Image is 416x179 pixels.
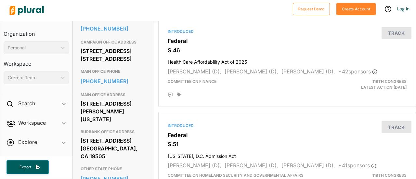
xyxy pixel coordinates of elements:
[81,38,145,46] h3: CAMPAIGN OFFICE ADDRESS
[168,162,221,169] span: [PERSON_NAME] (D),
[81,76,145,86] a: [PHONE_NUMBER]
[168,56,407,65] h4: Health Care Affordability Act of 2025
[81,68,145,75] h3: MAIN OFFICE PHONE
[382,121,411,133] button: Track
[81,46,145,64] div: [STREET_ADDRESS] [STREET_ADDRESS]
[15,164,36,170] span: Export
[81,136,145,161] div: [STREET_ADDRESS] [GEOGRAPHIC_DATA], CA 19505
[382,27,411,39] button: Track
[281,68,335,75] span: [PERSON_NAME] (D),
[81,91,145,99] h3: MAIN OFFICE ADDRESS
[168,132,407,138] h3: Federal
[168,173,304,178] span: Committee on Homeland Security and Governmental Affairs
[8,74,58,81] div: Current Team
[168,79,216,84] span: Committee on Finance
[6,160,49,174] button: Export
[338,68,377,75] span: + 42 sponsor s
[4,54,69,69] h3: Workspace
[81,165,145,173] h3: OTHER STAFF PHONE
[168,47,407,54] h3: S.46
[329,79,411,90] div: Latest Action: [DATE]
[168,123,407,129] div: Introduced
[372,173,407,178] span: 119th Congress
[372,79,407,84] span: 119th Congress
[177,92,181,97] div: Add tags
[336,5,376,12] a: Create Account
[168,92,173,97] div: Add Position Statement
[81,24,145,33] a: [PHONE_NUMBER]
[336,3,376,15] button: Create Account
[168,38,407,44] h3: Federal
[168,150,407,159] h4: [US_STATE], D.C. Admission Act
[81,128,145,136] h3: BURBANK OFFICE ADDRESS
[168,141,407,147] h3: S.51
[81,99,145,124] div: [STREET_ADDRESS][PERSON_NAME][US_STATE]
[225,162,278,169] span: [PERSON_NAME] (D),
[4,24,69,39] h3: Organization
[281,162,335,169] span: [PERSON_NAME] (D),
[18,100,35,107] h2: Search
[225,68,278,75] span: [PERSON_NAME] (D),
[293,3,330,15] button: Request Demo
[8,45,58,51] div: Personal
[397,6,409,12] a: Log In
[168,29,407,34] div: Introduced
[293,5,330,12] a: Request Demo
[168,68,221,75] span: [PERSON_NAME] (D),
[338,162,376,169] span: + 41 sponsor s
